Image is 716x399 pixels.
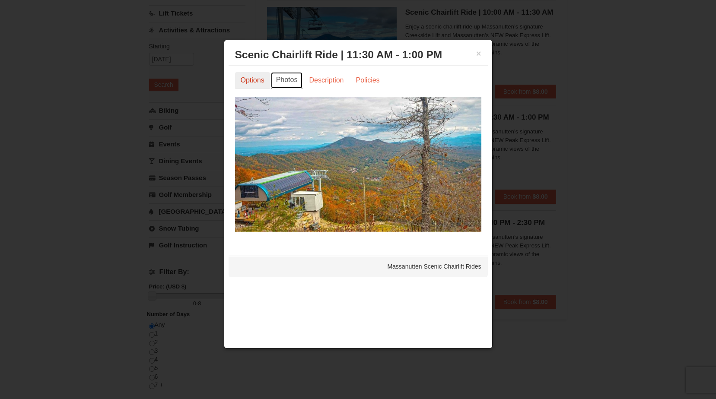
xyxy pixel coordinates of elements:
[271,72,303,89] a: Photos
[476,49,481,58] button: ×
[303,72,349,89] a: Description
[229,256,488,277] div: Massanutten Scenic Chairlift Rides
[235,72,270,89] a: Options
[350,72,385,89] a: Policies
[235,97,481,231] img: 24896431-13-a88f1aaf.jpg
[235,48,481,61] h3: Scenic Chairlift Ride | 11:30 AM - 1:00 PM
